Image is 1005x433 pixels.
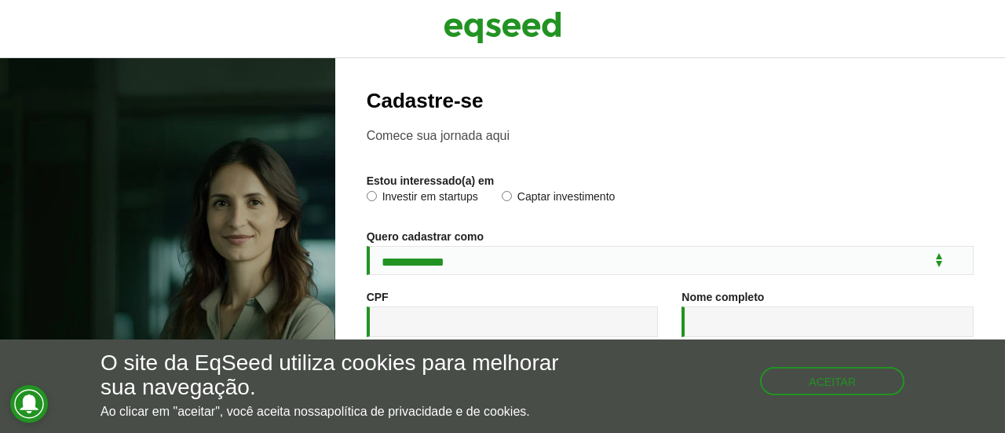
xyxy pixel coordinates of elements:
label: Captar investimento [502,191,616,207]
label: Investir em startups [367,191,478,207]
input: Captar investimento [502,191,512,201]
h5: O site da EqSeed utiliza cookies para melhorar sua navegação. [100,351,583,400]
img: EqSeed Logo [444,8,561,47]
label: CPF [367,292,389,303]
label: Quero cadastrar como [367,231,484,242]
p: Comece sua jornada aqui [367,128,974,143]
a: política de privacidade e de cookies [327,405,527,418]
label: Estou interessado(a) em [367,175,495,186]
p: Ao clicar em "aceitar", você aceita nossa . [100,404,583,419]
label: Nome completo [682,292,764,303]
button: Aceitar [760,367,904,395]
h2: Cadastre-se [367,90,974,112]
input: Investir em startups [367,191,377,201]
